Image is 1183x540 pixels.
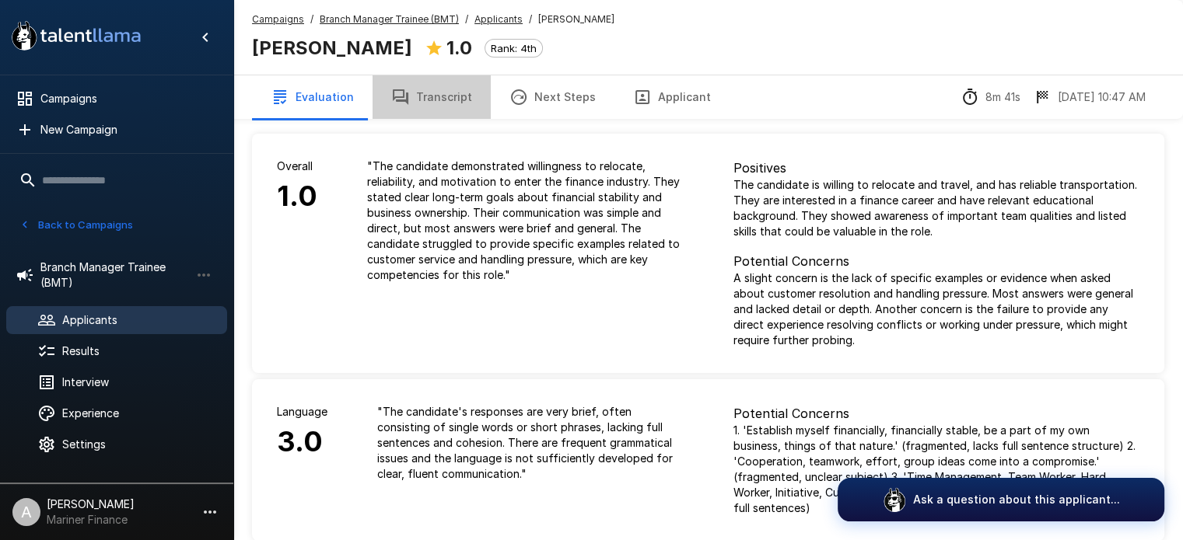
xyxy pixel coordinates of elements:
[277,174,317,219] h6: 1.0
[474,13,523,25] u: Applicants
[733,423,1140,516] p: 1. 'Establish myself financially, financially stable, be a part of my own business, things of tha...
[277,404,327,420] p: Language
[377,404,684,482] p: " The candidate's responses are very brief, often consisting of single words or short phrases, la...
[277,159,317,174] p: Overall
[1058,89,1146,105] p: [DATE] 10:47 AM
[252,13,304,25] u: Campaigns
[985,89,1020,105] p: 8m 41s
[373,75,491,119] button: Transcript
[538,12,614,27] span: [PERSON_NAME]
[310,12,313,27] span: /
[733,404,1140,423] p: Potential Concerns
[733,252,1140,270] p: Potential Concerns
[465,12,468,27] span: /
[1033,88,1146,106] div: The date and time when the interview was completed
[491,75,614,119] button: Next Steps
[252,37,412,59] b: [PERSON_NAME]
[529,12,532,27] span: /
[277,420,327,465] h6: 3.0
[367,159,684,283] p: " The candidate demonstrated willingness to relocate, reliability, and motivation to enter the fi...
[614,75,730,119] button: Applicant
[446,37,472,59] b: 1.0
[838,478,1164,521] button: Ask a question about this applicant...
[252,75,373,119] button: Evaluation
[485,42,542,54] span: Rank: 4th
[733,177,1140,239] p: The candidate is willing to relocate and travel, and has reliable transportation. They are intere...
[733,270,1140,348] p: A slight concern is the lack of specific examples or evidence when asked about customer resolutio...
[913,492,1120,507] p: Ask a question about this applicant...
[882,487,907,512] img: logo_glasses@2x.png
[320,13,459,25] u: Branch Manager Trainee (BMT)
[733,159,1140,177] p: Positives
[961,88,1020,106] div: The time between starting and completing the interview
